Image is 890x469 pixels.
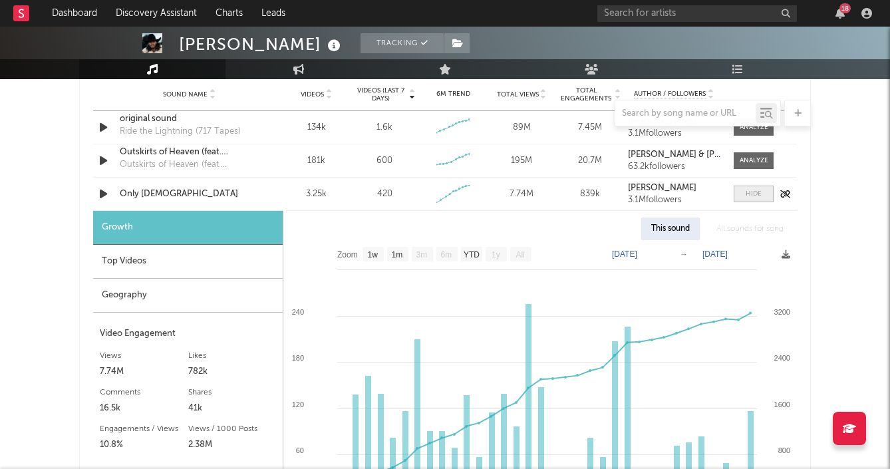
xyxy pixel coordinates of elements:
[628,184,696,192] strong: [PERSON_NAME]
[559,188,621,201] div: 839k
[559,154,621,168] div: 20.7M
[491,188,553,201] div: 7.74M
[120,125,241,138] div: Ride the Lightning (717 Tapes)
[377,188,392,201] div: 420
[628,196,720,205] div: 3.1M followers
[774,308,790,316] text: 3200
[491,121,553,134] div: 89M
[285,121,347,134] div: 134k
[292,308,304,316] text: 240
[464,250,480,259] text: YTD
[612,249,637,259] text: [DATE]
[100,385,188,400] div: Comments
[376,121,392,134] div: 1.6k
[100,326,276,342] div: Video Engagement
[491,154,553,168] div: 195M
[516,250,524,259] text: All
[188,400,277,416] div: 41k
[628,150,720,160] a: [PERSON_NAME] & [PERSON_NAME]
[93,211,283,245] div: Growth
[641,218,700,240] div: This sound
[188,364,277,380] div: 782k
[376,154,392,168] div: 600
[392,250,403,259] text: 1m
[93,279,283,313] div: Geography
[441,250,452,259] text: 6m
[188,385,277,400] div: Shares
[680,249,688,259] text: →
[100,421,188,437] div: Engagements / Views
[100,400,188,416] div: 16.5k
[296,446,304,454] text: 60
[634,90,706,98] span: Author / Followers
[559,121,621,134] div: 7.45M
[120,158,259,172] div: Outskirts of Heaven (feat. [PERSON_NAME])
[285,188,347,201] div: 3.25k
[163,90,208,98] span: Sound Name
[497,90,539,98] span: Total Views
[597,5,797,22] input: Search for artists
[628,129,720,138] div: 3.1M followers
[188,348,277,364] div: Likes
[774,354,790,362] text: 2400
[416,250,428,259] text: 3m
[292,400,304,408] text: 120
[774,400,790,408] text: 1600
[285,154,347,168] div: 181k
[778,446,790,454] text: 800
[628,162,720,172] div: 63.2k followers
[368,250,378,259] text: 1w
[120,146,259,159] a: Outskirts of Heaven (feat. [PERSON_NAME])
[337,250,358,259] text: Zoom
[492,250,500,259] text: 1y
[188,437,277,453] div: 2.38M
[188,421,277,437] div: Views / 1000 Posts
[422,89,484,99] div: 6M Trend
[702,249,728,259] text: [DATE]
[615,108,756,119] input: Search by song name or URL
[628,184,720,193] a: [PERSON_NAME]
[120,188,259,201] a: Only [DEMOGRAPHIC_DATA]
[835,8,845,19] button: 18
[706,218,794,240] div: All sounds for song
[292,354,304,362] text: 180
[100,437,188,453] div: 10.8%
[100,348,188,364] div: Views
[628,150,775,159] strong: [PERSON_NAME] & [PERSON_NAME]
[93,245,283,279] div: Top Videos
[839,3,851,13] div: 18
[301,90,324,98] span: Videos
[354,86,408,102] span: Videos (last 7 days)
[559,86,613,102] span: Total Engagements
[179,33,344,55] div: [PERSON_NAME]
[361,33,444,53] button: Tracking
[100,364,188,380] div: 7.74M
